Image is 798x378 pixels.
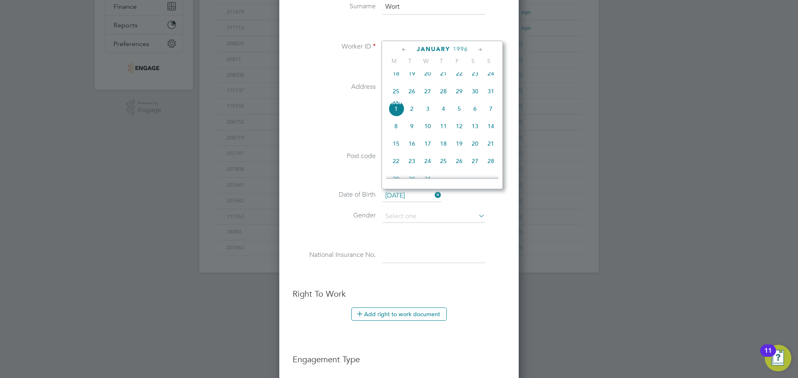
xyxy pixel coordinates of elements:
[293,346,505,365] h3: Engagement Type
[388,101,404,117] span: 1
[382,190,441,202] input: Select one
[420,136,436,151] span: 17
[404,66,420,81] span: 19
[418,57,433,65] span: W
[382,210,485,223] input: Select one
[420,118,436,134] span: 10
[420,83,436,99] span: 27
[293,190,376,199] label: Date of Birth
[453,46,468,53] span: 1996
[386,57,402,65] span: M
[388,118,404,134] span: 8
[293,42,376,51] label: Worker ID
[388,101,404,105] span: Jan
[436,118,451,134] span: 11
[467,101,483,117] span: 6
[436,101,451,117] span: 4
[293,251,376,259] label: National Insurance No.
[293,211,376,220] label: Gender
[483,153,499,169] span: 28
[483,118,499,134] span: 14
[420,171,436,187] span: 31
[293,83,376,91] label: Address
[388,136,404,151] span: 15
[467,83,483,99] span: 30
[402,57,418,65] span: T
[420,101,436,117] span: 3
[465,57,481,65] span: S
[451,101,467,117] span: 5
[420,153,436,169] span: 24
[483,101,499,117] span: 7
[483,136,499,151] span: 21
[467,153,483,169] span: 27
[436,136,451,151] span: 18
[467,118,483,134] span: 13
[765,345,791,371] button: Open Resource Center, 11 new notifications
[467,66,483,81] span: 23
[404,171,420,187] span: 30
[404,83,420,99] span: 26
[451,83,467,99] span: 29
[388,66,404,81] span: 18
[433,57,449,65] span: T
[388,171,404,187] span: 29
[404,118,420,134] span: 9
[483,83,499,99] span: 31
[404,153,420,169] span: 23
[449,57,465,65] span: F
[467,136,483,151] span: 20
[293,288,505,299] h3: Right To Work
[404,136,420,151] span: 16
[764,351,772,361] div: 11
[436,153,451,169] span: 25
[417,46,450,53] span: January
[293,2,376,11] label: Surname
[388,153,404,169] span: 22
[351,307,447,321] button: Add right to work document
[451,153,467,169] span: 26
[451,118,467,134] span: 12
[451,66,467,81] span: 22
[436,66,451,81] span: 21
[436,83,451,99] span: 28
[451,136,467,151] span: 19
[481,57,497,65] span: S
[483,66,499,81] span: 24
[420,66,436,81] span: 20
[404,101,420,117] span: 2
[388,83,404,99] span: 25
[293,152,376,161] label: Post code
